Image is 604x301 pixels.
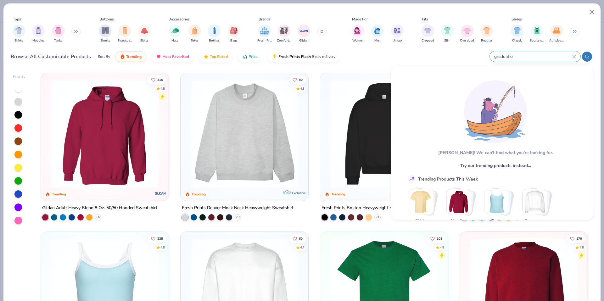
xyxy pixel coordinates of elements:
[279,26,289,36] img: Comfort Colors Image
[393,38,402,43] span: Unisex
[460,162,531,169] span: Try our trending products instead…
[300,86,305,91] div: 4.8
[35,27,42,34] img: Hoodies Image
[100,38,110,43] span: Shorts
[238,51,262,62] button: Price
[228,25,240,43] button: filter button
[208,25,221,43] div: filter for Bottles
[138,25,151,43] button: filter button
[32,25,45,43] div: filter for Hoodies
[534,27,540,34] img: Sportswear Image
[522,189,551,226] button: Stack Card Button Crewnecks
[156,54,161,59] img: most_fav.gif
[440,245,444,250] div: 4.8
[463,27,471,34] img: Oversized Image
[422,25,434,43] button: filter button
[292,191,305,195] span: Exclusive
[299,78,303,81] span: 80
[409,176,415,182] img: trend_line.gif
[120,54,125,59] img: trending.gif
[449,218,469,224] span: Hoodies
[514,27,521,34] img: Classic Image
[141,27,148,34] img: Skirts Image
[13,25,25,43] button: filter button
[530,25,544,43] div: filter for Sportswear
[126,54,142,59] span: Trending
[151,51,194,62] button: Most Favorited
[210,54,228,59] span: Top Rated
[47,79,162,188] img: 01756b78-01f6-4cc6-8d8a-3c30c1a0c8ac
[272,54,277,59] img: flash.gif
[352,16,368,22] div: Made For
[169,25,181,43] div: filter for Hats
[96,215,101,219] span: + 37
[422,25,434,43] div: filter for Cropped
[424,27,431,34] img: Cropped Image
[211,27,218,34] img: Bottles Image
[277,38,291,43] span: Comfort Colors
[15,27,22,34] img: Shirts Image
[260,26,269,36] img: Fresh Prints Image
[188,25,201,43] div: filter for Totes
[530,25,544,43] button: filter button
[199,51,232,62] button: Top Rated
[161,86,165,91] div: 4.8
[530,38,544,43] span: Sportswear
[437,237,442,240] span: 108
[549,25,564,43] div: filter for Athleisure
[14,38,23,43] span: Shirts
[446,189,471,214] img: Hoodies
[371,25,384,43] button: filter button
[460,25,474,43] button: filter button
[230,38,238,43] span: Bags
[484,189,509,214] img: Tanks
[374,27,381,34] img: Men Image
[11,53,91,60] div: Browse All Customizable Products
[13,75,25,79] div: Filter By
[171,27,179,34] img: Hats Image
[138,25,151,43] div: filter for Skirts
[99,25,111,43] div: filter for Shorts
[408,189,437,226] button: Stack Card Button Shirts
[154,187,167,200] img: Gildan logo
[483,27,490,34] img: Regular Image
[549,38,564,43] span: Athleisure
[300,245,305,250] div: 4.7
[52,25,64,43] div: filter for Tanks
[32,38,44,43] span: Hoodies
[411,218,431,224] span: Shirts
[579,245,584,250] div: 4.8
[576,237,582,240] span: 170
[511,25,523,43] button: filter button
[525,218,545,224] span: Crewnecks
[481,38,492,43] span: Regular
[99,25,111,43] button: filter button
[352,25,364,43] div: filter for Women
[322,204,404,212] div: Fresh Prints Boston Heavyweight Hoodie
[13,25,25,43] div: filter for Shirts
[99,16,114,22] div: Bottoms
[523,189,547,214] img: Crewnecks
[118,25,132,43] button: filter button
[188,25,201,43] button: filter button
[182,204,294,212] div: Fresh Prints Denver Mock Neck Heavyweight Sweatshirt
[158,78,163,81] span: 216
[32,25,45,43] button: filter button
[394,27,401,34] img: Unisex Image
[187,79,302,188] img: f5d85501-0dbb-4ee4-b115-c08fa3845d83
[480,25,493,43] div: filter for Regular
[13,16,21,22] div: Tops
[257,25,272,43] div: filter for Fresh Prints
[586,6,598,18] button: Close
[289,75,306,84] button: Like
[121,27,128,34] img: Sweatpants Image
[161,245,165,250] div: 4.8
[441,25,454,43] div: filter for Slim
[460,38,474,43] span: Oversized
[52,25,64,43] button: filter button
[257,38,272,43] span: Fresh Prints
[444,27,451,34] img: Slim Image
[115,51,146,62] button: Trending
[118,25,132,43] div: filter for Sweatpants
[408,189,433,214] img: Shirts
